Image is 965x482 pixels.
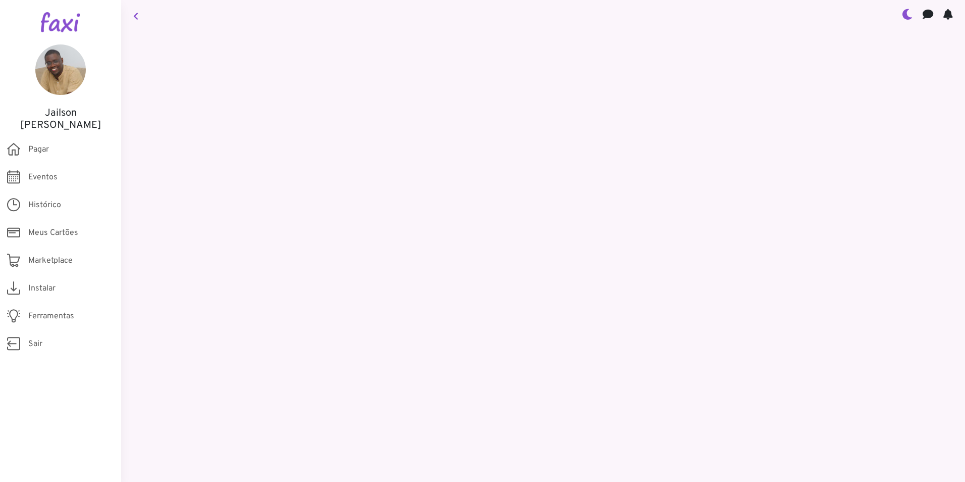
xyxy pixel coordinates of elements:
[28,255,73,267] span: Marketplace
[28,227,78,239] span: Meus Cartões
[15,107,106,131] h5: Jailson [PERSON_NAME]
[28,199,61,211] span: Histórico
[28,338,42,350] span: Sair
[28,310,74,322] span: Ferramentas
[28,282,56,295] span: Instalar
[28,171,58,183] span: Eventos
[28,143,49,156] span: Pagar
